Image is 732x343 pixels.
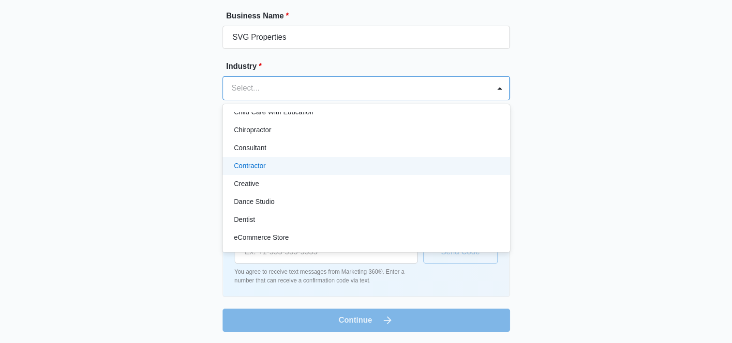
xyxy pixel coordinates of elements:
p: Chiropractor [234,125,271,135]
p: Child Care With Education [234,107,314,117]
p: eCommerce Store [234,233,289,243]
p: Consultant [234,143,267,153]
p: Contractor [234,161,266,171]
label: Business Name [226,10,514,22]
p: Dentist [234,215,255,225]
label: Industry [226,61,514,72]
input: e.g. Jane's Plumbing [223,26,510,49]
p: Creative [234,179,259,189]
p: You agree to receive text messages from Marketing 360®. Enter a number that can receive a confirm... [235,267,418,285]
p: Dance Studio [234,197,275,207]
